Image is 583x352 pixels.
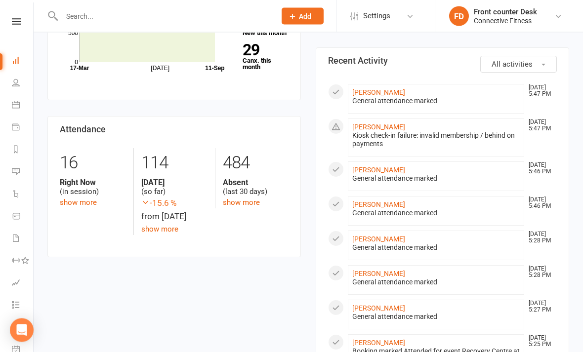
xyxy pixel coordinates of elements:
[10,318,34,342] div: Open Intercom Messenger
[352,235,405,243] a: [PERSON_NAME]
[524,162,556,175] time: [DATE] 5:46 PM
[243,15,289,37] a: 20New this month
[12,50,34,73] a: Dashboard
[352,313,520,321] div: General attendance marked
[524,266,556,279] time: [DATE] 5:28 PM
[492,60,533,69] span: All activities
[282,8,324,25] button: Add
[524,335,556,348] time: [DATE] 5:25 PM
[352,132,520,149] div: Kiosk check-in failure: invalid membership / behind on payments
[524,301,556,313] time: [DATE] 5:27 PM
[12,317,34,339] a: What's New
[12,117,34,139] a: Payments
[352,123,405,131] a: [PERSON_NAME]
[352,278,520,287] div: General attendance marked
[141,197,207,224] div: from [DATE]
[474,7,537,16] div: Front counter Desk
[60,198,97,207] a: show more
[243,43,285,58] strong: 29
[243,43,289,71] a: 29Canx. this month
[363,5,390,27] span: Settings
[60,149,126,178] div: 16
[299,12,311,20] span: Add
[12,95,34,117] a: Calendar
[223,178,289,197] div: (last 30 days)
[141,178,207,188] strong: [DATE]
[223,149,289,178] div: 484
[223,178,289,188] strong: Absent
[12,139,34,161] a: Reports
[524,197,556,210] time: [DATE] 5:46 PM
[480,56,557,73] button: All activities
[352,244,520,252] div: General attendance marked
[223,198,260,207] a: show more
[352,305,405,313] a: [PERSON_NAME]
[12,206,34,228] a: Product Sales
[524,232,556,244] time: [DATE] 5:28 PM
[12,73,34,95] a: People
[524,85,556,98] time: [DATE] 5:47 PM
[474,16,537,25] div: Connective Fitness
[60,178,126,197] div: (in session)
[352,166,405,174] a: [PERSON_NAME]
[449,6,469,26] div: FD
[352,339,405,347] a: [PERSON_NAME]
[352,89,405,97] a: [PERSON_NAME]
[141,178,207,197] div: (so far)
[60,178,126,188] strong: Right Now
[352,175,520,183] div: General attendance marked
[352,97,520,106] div: General attendance marked
[12,273,34,295] a: Assessments
[141,149,207,178] div: 114
[352,270,405,278] a: [PERSON_NAME]
[524,119,556,132] time: [DATE] 5:47 PM
[141,225,178,234] a: show more
[60,125,289,135] h3: Attendance
[352,201,405,209] a: [PERSON_NAME]
[59,9,269,23] input: Search...
[328,56,557,66] h3: Recent Activity
[141,197,207,210] span: -15.6 %
[352,209,520,218] div: General attendance marked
